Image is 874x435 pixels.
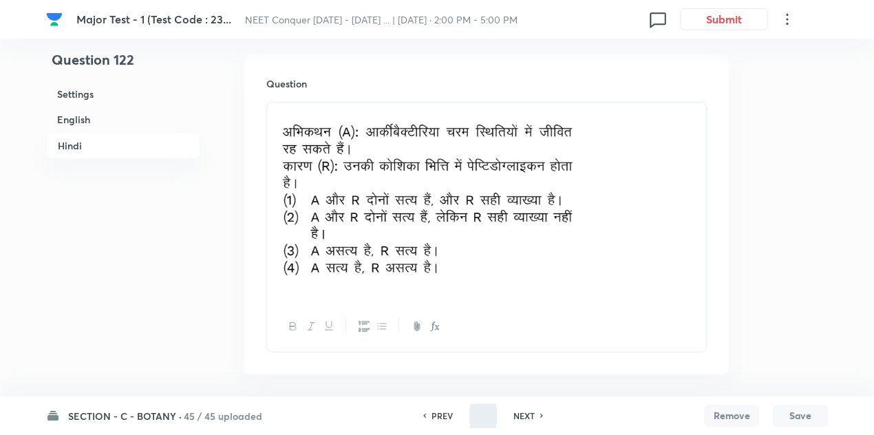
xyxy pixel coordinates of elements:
h6: Question [266,76,707,91]
h6: Settings [46,81,200,107]
button: Submit [680,8,768,30]
a: Company Logo [46,11,65,28]
h6: PREV [431,410,453,422]
button: Remove [704,405,759,427]
h6: SECTION - C - BOTANY · [68,409,182,423]
span: NEET Conquer [DATE] - [DATE] ... | [DATE] · 2:00 PM - 5:00 PM [245,13,518,26]
h6: NEXT [513,410,535,422]
h6: English [46,107,200,132]
h6: Hindi [46,132,200,159]
h6: 45 / 45 uploaded [184,409,262,423]
img: 30-08-25-10:44:29-AM [277,111,573,289]
h4: Question 122 [46,50,200,81]
button: Save [773,405,828,427]
img: Company Logo [46,11,63,28]
span: Major Test - 1 (Test Code : 23... [76,12,231,26]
